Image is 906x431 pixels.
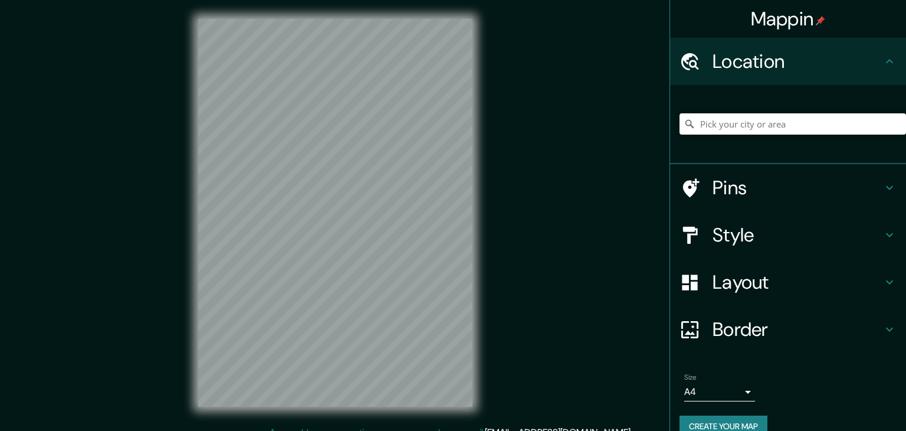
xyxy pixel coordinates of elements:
[713,176,882,200] h4: Pins
[713,318,882,341] h4: Border
[670,259,906,306] div: Layout
[670,306,906,353] div: Border
[751,7,826,31] h4: Mappin
[670,211,906,259] div: Style
[679,113,906,135] input: Pick your city or area
[816,16,825,25] img: pin-icon.png
[684,383,755,401] div: A4
[670,164,906,211] div: Pins
[684,373,697,383] label: Size
[670,38,906,85] div: Location
[713,223,882,247] h4: Style
[713,50,882,73] h4: Location
[713,270,882,294] h4: Layout
[198,19,472,407] canvas: Map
